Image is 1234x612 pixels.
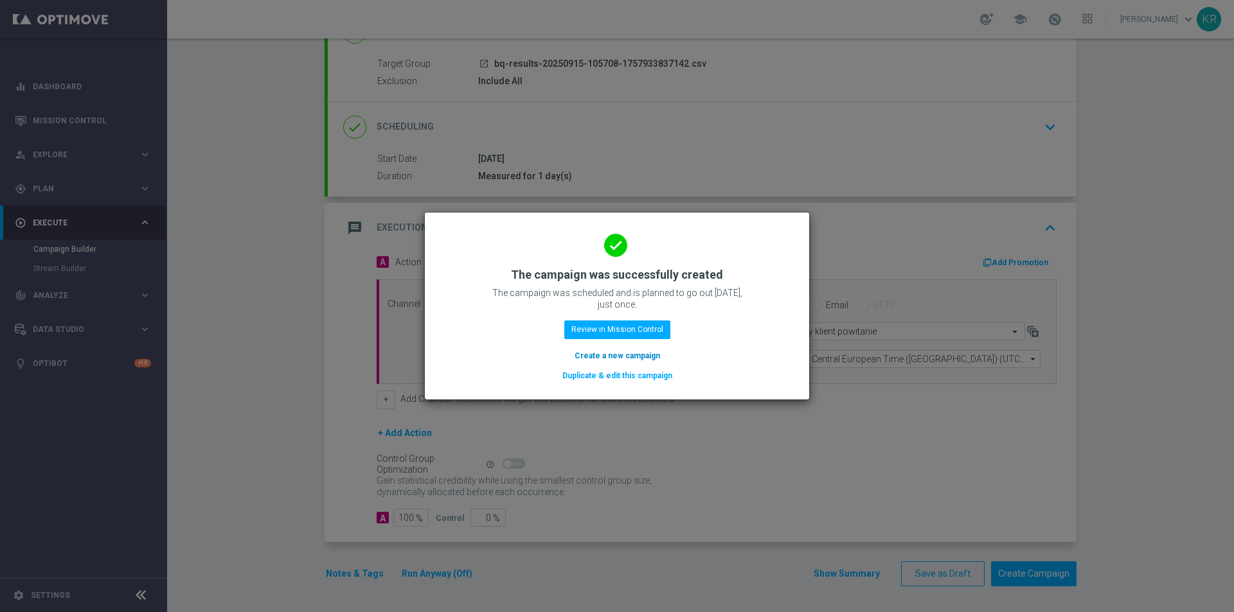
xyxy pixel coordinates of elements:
h2: The campaign was successfully created [511,267,723,283]
button: Duplicate & edit this campaign [561,369,674,383]
button: Create a new campaign [573,349,661,363]
button: Review in Mission Control [564,320,670,338]
i: done [604,234,627,257]
p: The campaign was scheduled and is planned to go out [DATE], just once. [488,287,746,310]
